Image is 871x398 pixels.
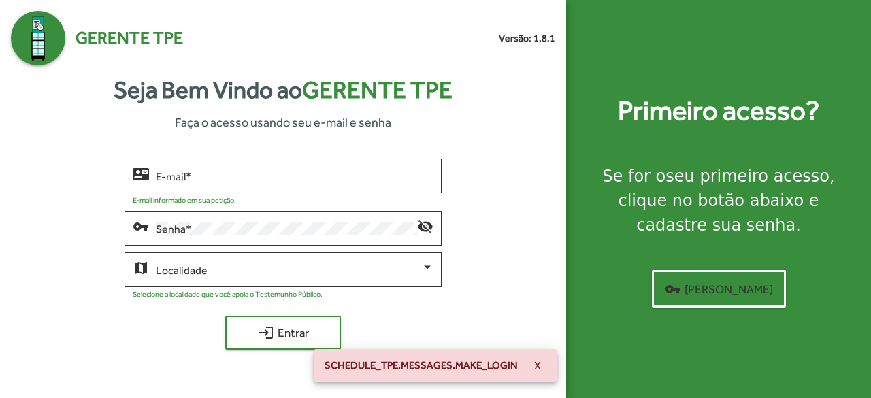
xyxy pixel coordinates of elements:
span: Entrar [237,320,329,345]
button: X [523,353,552,378]
span: [PERSON_NAME] [665,277,773,301]
span: Faça o acesso usando seu e-mail e senha [175,113,391,131]
mat-icon: contact_mail [133,165,149,182]
mat-icon: vpn_key [665,281,681,297]
span: X [534,353,541,378]
div: Se for o , clique no botão abaixo e cadastre sua senha. [582,164,855,237]
mat-icon: vpn_key [133,218,149,234]
button: Entrar [225,316,341,350]
mat-hint: Selecione a localidade que você apoia o Testemunho Público. [133,290,323,298]
img: Logo Gerente [11,11,65,65]
span: Gerente TPE [302,76,453,103]
span: SCHEDULE_TPE.MESSAGES.MAKE_LOGIN [325,359,518,372]
span: Gerente TPE [76,25,183,51]
strong: seu primeiro acesso [665,167,829,186]
strong: Primeiro acesso? [618,90,819,131]
small: Versão: 1.8.1 [499,31,555,46]
button: [PERSON_NAME] [652,270,786,308]
mat-icon: visibility_off [417,218,433,234]
mat-icon: map [133,259,149,276]
mat-icon: login [258,325,274,341]
mat-hint: E-mail informado em sua petição. [133,196,236,204]
strong: Seja Bem Vindo ao [114,72,453,108]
